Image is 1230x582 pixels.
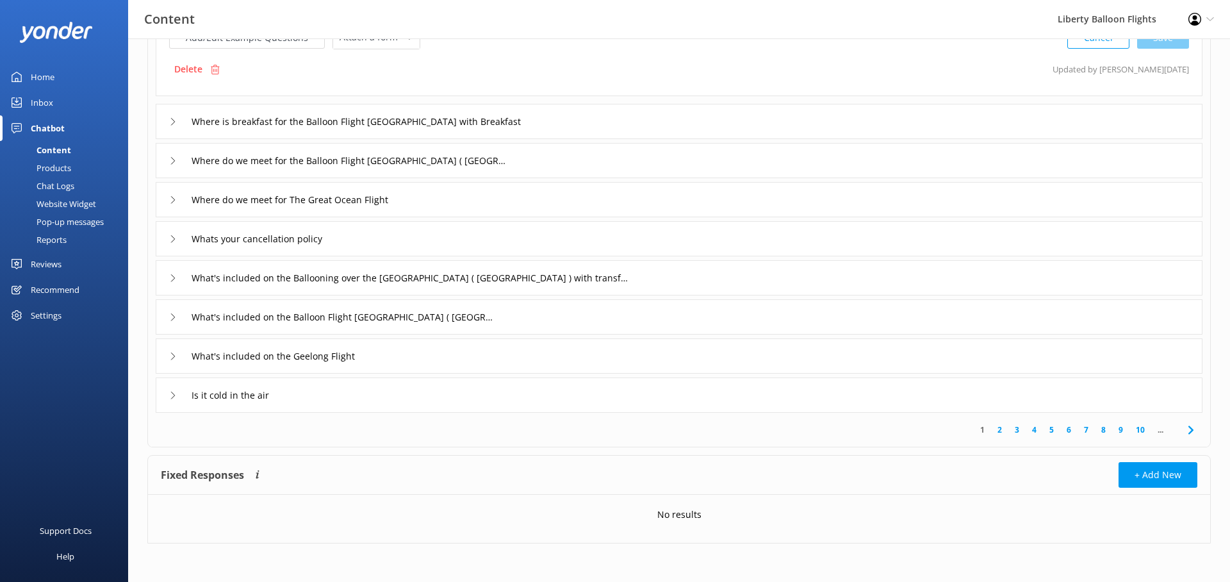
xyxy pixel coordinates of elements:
div: Help [56,544,74,569]
p: No results [657,508,701,522]
div: Content [8,141,71,159]
a: 10 [1129,424,1151,436]
div: Settings [31,303,61,328]
a: Chat Logs [8,177,128,195]
div: Support Docs [40,518,92,544]
div: Inbox [31,90,53,115]
a: Content [8,141,128,159]
a: Reports [8,231,128,249]
h3: Content [144,9,195,29]
div: Home [31,64,54,90]
div: Chat Logs [8,177,74,195]
img: yonder-white-logo.png [19,22,93,43]
div: Website Widget [8,195,96,213]
button: + Add New [1119,462,1197,488]
div: Reports [8,231,67,249]
p: Updated by [PERSON_NAME] [DATE] [1053,57,1189,81]
a: 7 [1078,424,1095,436]
p: Delete [174,62,202,76]
a: Products [8,159,128,177]
div: Chatbot [31,115,65,141]
a: 5 [1043,424,1060,436]
a: Website Widget [8,195,128,213]
a: 4 [1026,424,1043,436]
a: Pop-up messages [8,213,128,231]
a: 1 [974,424,991,436]
a: 3 [1008,424,1026,436]
span: ... [1151,424,1170,436]
a: 9 [1112,424,1129,436]
a: 6 [1060,424,1078,436]
div: Recommend [31,277,79,303]
div: Reviews [31,251,61,277]
a: 8 [1095,424,1112,436]
div: Products [8,159,71,177]
h4: Fixed Responses [161,462,244,488]
div: Pop-up messages [8,213,104,231]
a: 2 [991,424,1008,436]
